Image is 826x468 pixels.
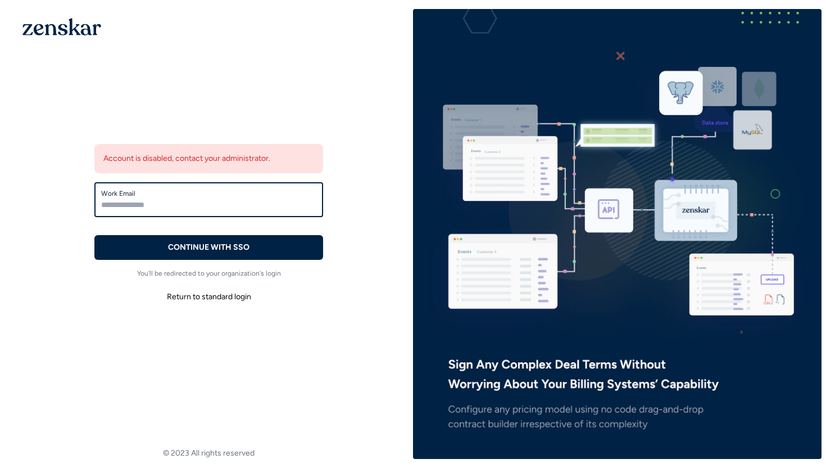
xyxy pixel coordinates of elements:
[168,242,249,253] p: CONTINUE WITH SSO
[22,18,101,35] img: 1OGAJ2xQqyY4LXKgY66KYq0eOWRCkrZdAb3gUhuVAqdWPZE9SRJmCz+oDMSn4zDLXe31Ii730ItAGKgCKgCCgCikA4Av8PJUP...
[4,448,413,459] footer: © 2023 All rights reserved
[101,189,316,198] label: Work Email
[94,235,323,260] button: CONTINUE WITH SSO
[94,269,323,278] p: You'll be redirected to your organization's login
[94,287,323,307] button: Return to standard login
[94,144,323,173] div: Account is disabled, contact your administrator.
